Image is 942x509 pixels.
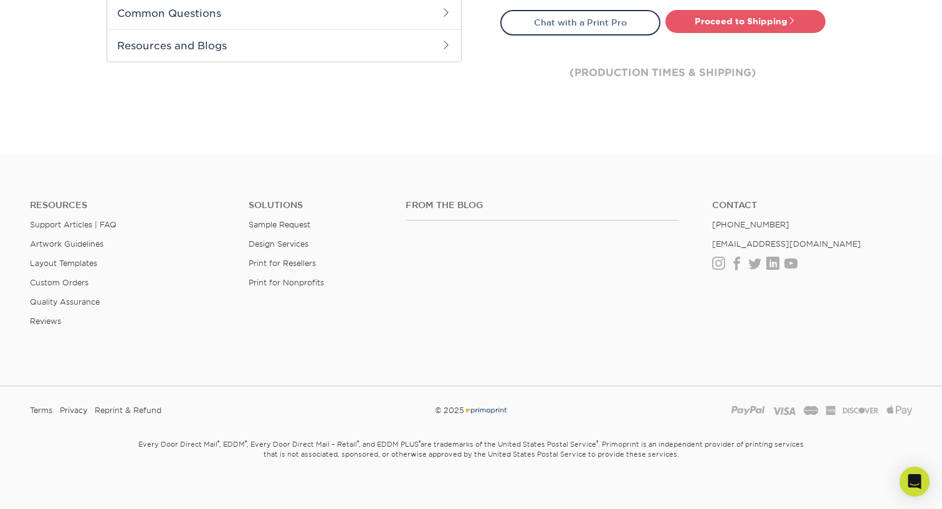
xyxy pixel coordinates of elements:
[406,200,678,211] h4: From the Blog
[665,10,825,32] a: Proceed to Shipping
[60,401,87,420] a: Privacy
[249,220,310,229] a: Sample Request
[107,435,835,490] small: Every Door Direct Mail , EDDM , Every Door Direct Mail – Retail , and EDDM PLUS are trademarks of...
[500,10,660,35] a: Chat with a Print Pro
[30,316,61,326] a: Reviews
[249,239,308,249] a: Design Services
[249,259,316,268] a: Print for Resellers
[30,239,103,249] a: Artwork Guidelines
[30,259,97,268] a: Layout Templates
[245,439,247,445] sup: ®
[712,220,789,229] a: [PHONE_NUMBER]
[30,278,88,287] a: Custom Orders
[712,200,912,211] a: Contact
[357,439,359,445] sup: ®
[107,29,461,62] h2: Resources and Blogs
[30,401,52,420] a: Terms
[419,439,421,445] sup: ®
[249,278,324,287] a: Print for Nonprofits
[30,200,230,211] h4: Resources
[249,200,386,211] h4: Solutions
[900,467,930,497] div: Open Intercom Messenger
[464,406,508,415] img: Primoprint
[321,401,621,420] div: © 2025
[500,36,825,110] div: (production times & shipping)
[95,401,161,420] a: Reprint & Refund
[596,439,598,445] sup: ®
[217,439,219,445] sup: ®
[30,297,100,307] a: Quality Assurance
[30,220,117,229] a: Support Articles | FAQ
[712,239,861,249] a: [EMAIL_ADDRESS][DOMAIN_NAME]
